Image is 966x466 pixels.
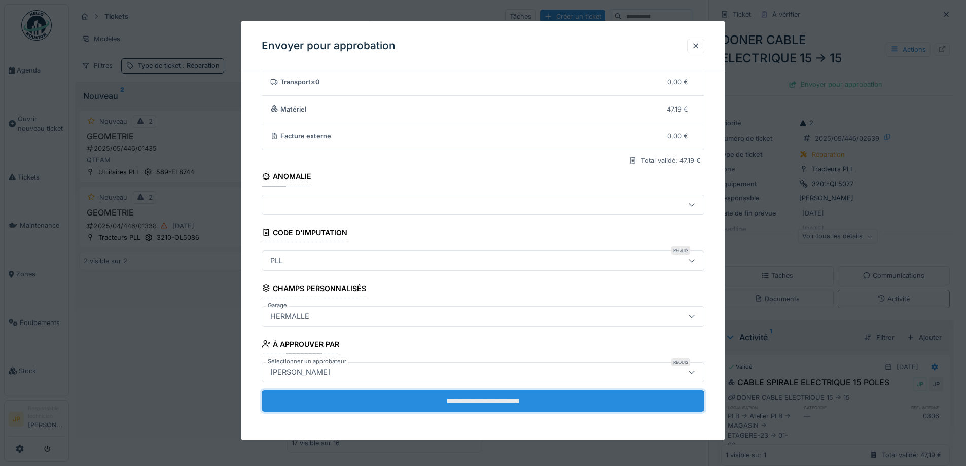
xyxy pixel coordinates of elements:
[266,73,700,91] summary: Transport×00,00 €
[671,358,690,366] div: Requis
[262,337,339,354] div: À approuver par
[266,301,289,310] label: Garage
[262,281,366,298] div: Champs personnalisés
[266,255,287,266] div: PLL
[667,132,688,141] div: 0,00 €
[270,104,659,114] div: Matériel
[641,156,701,166] div: Total validé: 47,19 €
[266,357,348,366] label: Sélectionner un approbateur
[671,246,690,255] div: Requis
[270,77,660,87] div: Transport × 0
[266,100,700,119] summary: Matériel47,19 €
[266,127,700,146] summary: Facture externe0,00 €
[270,132,660,141] div: Facture externe
[667,77,688,87] div: 0,00 €
[266,311,313,322] div: HERMALLE
[266,367,334,378] div: [PERSON_NAME]
[262,169,311,187] div: Anomalie
[667,104,688,114] div: 47,19 €
[262,225,347,242] div: Code d'imputation
[262,40,396,52] h3: Envoyer pour approbation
